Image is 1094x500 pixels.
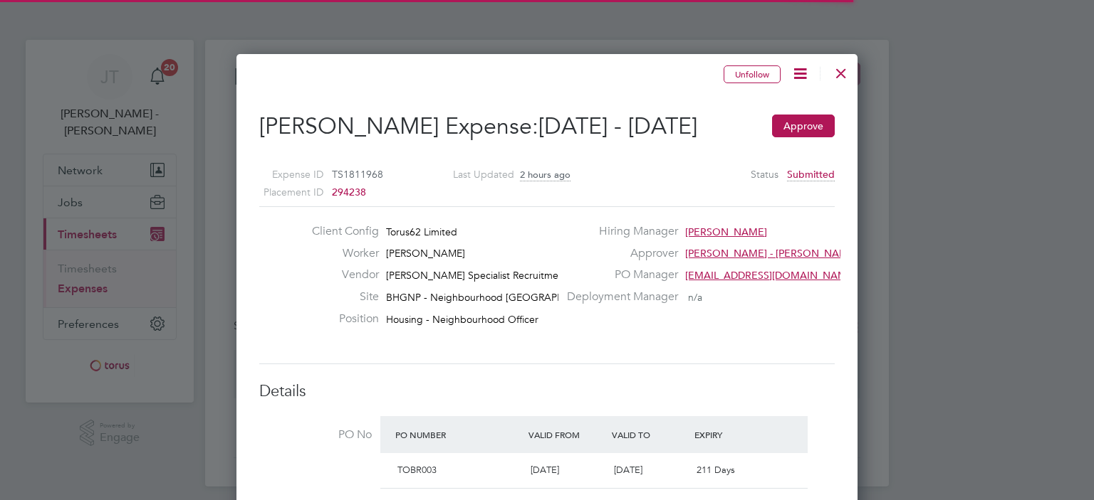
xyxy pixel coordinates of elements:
label: PO Manager [558,267,678,282]
span: [DATE] [531,464,559,476]
button: Approve [772,115,835,137]
span: 2 hours ago [520,169,571,181]
span: Housing - Neighbourhood Officer [386,313,538,326]
label: Expense ID [241,166,323,183]
h2: [PERSON_NAME] Expense: [259,112,835,142]
span: [PERSON_NAME] Specialist Recruitment Limited [386,269,604,282]
span: TOBR003 [397,464,437,476]
span: [PERSON_NAME] - [PERSON_NAME] [685,247,858,260]
label: Placement ID [241,183,323,201]
span: 211 Days [697,464,735,476]
button: Unfollow [724,65,781,84]
span: [DATE] [614,464,642,476]
label: Vendor [301,267,379,282]
span: [PERSON_NAME] [685,225,767,238]
label: Position [301,312,379,326]
h3: Details [259,381,835,402]
span: [DATE] - [DATE] [538,112,697,140]
label: Last Updated [432,166,514,183]
div: Valid To [608,422,692,447]
div: PO Number [392,422,525,447]
span: TS1811968 [332,168,383,181]
span: n/a [688,291,702,304]
span: [PERSON_NAME] [386,247,465,260]
label: Site [301,289,379,304]
label: Approver [558,246,678,261]
span: Submitted [787,168,835,181]
label: Worker [301,246,379,261]
span: 294238 [332,186,366,198]
label: Status [751,166,778,183]
label: Client Config [301,224,379,239]
div: Expiry [691,422,774,447]
label: PO No [259,427,372,442]
span: Torus62 Limited [386,225,457,238]
div: Valid From [525,422,608,447]
span: BHGNP - Neighbourhood [GEOGRAPHIC_DATA] [386,291,608,304]
label: Hiring Manager [558,224,678,239]
span: [EMAIL_ADDRESS][DOMAIN_NAME] [EMAIL_ADDRESS][DOMAIN_NAME] [685,269,1030,282]
label: Deployment Manager [558,289,678,304]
